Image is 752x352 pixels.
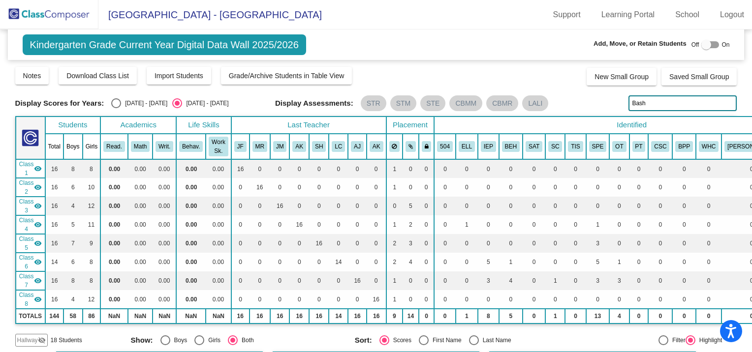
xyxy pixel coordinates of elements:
[250,253,270,271] td: 0
[206,234,231,253] td: 0.00
[100,197,128,215] td: 0.00
[361,95,386,111] mat-chip: STR
[545,159,565,178] td: 0
[456,197,478,215] td: 0
[19,160,34,177] span: Class 1
[419,178,435,197] td: 0
[100,117,176,134] th: Academics
[499,197,523,215] td: 0
[153,159,176,178] td: 0.00
[403,197,419,215] td: 5
[672,215,696,234] td: 0
[456,178,478,197] td: 0
[712,7,752,23] a: Logout
[545,215,565,234] td: 0
[231,117,386,134] th: Last Teacher
[176,178,206,197] td: 0.00
[83,134,101,159] th: Girls
[329,178,348,197] td: 0
[155,72,203,80] span: Import Students
[128,197,153,215] td: 0.00
[478,253,499,271] td: 5
[309,215,329,234] td: 0
[651,141,669,152] button: CSC
[329,197,348,215] td: 0
[329,234,348,253] td: 0
[131,141,150,152] button: Math
[586,197,610,215] td: 0
[329,159,348,178] td: 0
[675,141,693,152] button: BPP
[83,234,101,253] td: 9
[629,178,649,197] td: 0
[19,216,34,234] span: Class 4
[292,141,306,152] button: AK
[386,215,403,234] td: 1
[386,134,403,159] th: Keep away students
[648,134,672,159] th: Counseling w/ Ms. Stacy
[419,234,435,253] td: 0
[586,134,610,159] th: Speech services
[348,215,367,234] td: 0
[523,159,545,178] td: 0
[206,253,231,271] td: 0.00
[83,215,101,234] td: 11
[15,99,104,108] span: Display Scores for Years:
[403,253,419,271] td: 4
[182,99,228,108] div: [DATE] - [DATE]
[586,159,610,178] td: 0
[386,197,403,215] td: 0
[648,215,672,234] td: 0
[63,253,83,271] td: 6
[34,239,42,247] mat-icon: visibility
[83,178,101,197] td: 10
[370,141,383,152] button: AK
[153,253,176,271] td: 0.00
[250,215,270,234] td: 0
[386,253,403,271] td: 2
[329,134,348,159] th: Leah Crow
[98,7,322,23] span: [GEOGRAPHIC_DATA] - [GEOGRAPHIC_DATA]
[672,234,696,253] td: 0
[289,159,309,178] td: 0
[367,197,386,215] td: 0
[629,159,649,178] td: 0
[16,178,45,197] td: Megan Russell - Russell
[309,234,329,253] td: 16
[545,178,565,197] td: 0
[15,67,49,85] button: Notes
[309,253,329,271] td: 0
[128,215,153,234] td: 0.00
[672,178,696,197] td: 0
[348,178,367,197] td: 0
[309,197,329,215] td: 0
[499,178,523,197] td: 0
[128,159,153,178] td: 0.00
[16,197,45,215] td: Janna Myers - No Class Name
[100,159,128,178] td: 0.00
[19,197,34,215] span: Class 3
[661,68,737,86] button: Saved Small Group
[478,215,499,234] td: 0
[176,159,206,178] td: 0.00
[34,202,42,210] mat-icon: visibility
[696,134,721,159] th: Counseling at Health Center
[176,215,206,234] td: 0.00
[289,234,309,253] td: 0
[45,215,63,234] td: 16
[612,141,626,152] button: OT
[16,159,45,178] td: Jackie Fodor - No Class Name
[696,215,721,234] td: 0
[478,178,499,197] td: 0
[66,72,129,80] span: Download Class List
[45,234,63,253] td: 16
[523,253,545,271] td: 0
[289,215,309,234] td: 16
[459,141,475,152] button: ELL
[568,141,583,152] button: TIS
[456,134,478,159] th: English Language Learner
[629,197,649,215] td: 0
[179,141,203,152] button: Behav.
[586,178,610,197] td: 0
[403,134,419,159] th: Keep with students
